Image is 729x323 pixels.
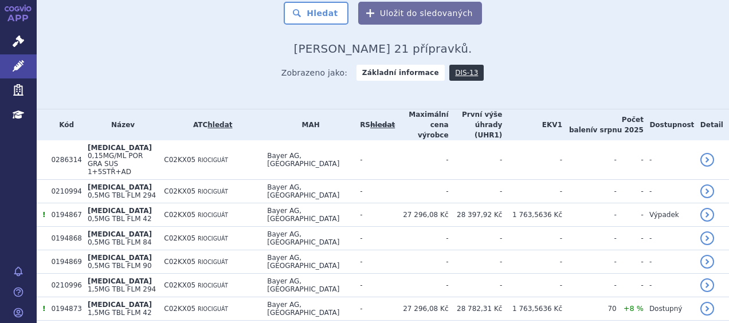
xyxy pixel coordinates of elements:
span: 0,15MG/ML POR GRA SUS 1+5STŘ+AD [88,152,143,176]
td: - [395,140,448,180]
th: MAH [261,109,354,140]
a: detail [700,153,714,167]
td: 1 763,5636 Kč [502,297,562,321]
th: EKV1 [502,109,562,140]
td: Bayer AG, [GEOGRAPHIC_DATA] [261,274,354,297]
a: hledat [207,121,232,129]
span: [MEDICAL_DATA] [88,144,152,152]
td: - [354,140,395,180]
span: [MEDICAL_DATA] [88,183,152,191]
a: DIS-13 [449,65,484,81]
td: - [502,180,562,203]
td: Bayer AG, [GEOGRAPHIC_DATA] [261,140,354,180]
span: C02KX05 [164,305,195,313]
td: Výpadek [644,203,695,227]
td: - [354,227,395,250]
td: Bayer AG, [GEOGRAPHIC_DATA] [261,203,354,227]
span: RIOCIGUÁT [198,306,228,312]
td: - [354,250,395,274]
span: Tento přípravek má více úhrad. [42,211,45,219]
button: Hledat [284,2,348,25]
td: - [354,274,395,297]
span: RIOCIGUÁT [198,212,228,218]
td: - [354,203,395,227]
td: Bayer AG, [GEOGRAPHIC_DATA] [261,180,354,203]
td: Bayer AG, [GEOGRAPHIC_DATA] [261,250,354,274]
th: Název [82,109,158,140]
strong: Základní informace [356,65,445,81]
span: [PERSON_NAME] 21 přípravků. [293,42,472,56]
th: Detail [695,109,729,140]
span: [MEDICAL_DATA] [88,254,152,262]
a: detail [700,278,714,292]
span: Zobrazeno jako: [281,65,348,81]
span: C02KX05 [164,187,195,195]
td: - [449,140,503,180]
th: ATC [158,109,261,140]
td: - [644,140,695,180]
td: - [644,180,695,203]
a: detail [700,208,714,222]
span: 1,5MG TBL FLM 294 [88,285,156,293]
td: - [617,180,644,203]
td: - [562,180,617,203]
td: - [617,140,644,180]
td: Bayer AG, [GEOGRAPHIC_DATA] [261,227,354,250]
span: [MEDICAL_DATA] [88,301,152,309]
a: vyhledávání neobsahuje žádnou platnou referenční skupinu [370,121,395,129]
td: - [354,297,395,321]
td: - [449,180,503,203]
td: 27 296,08 Kč [395,297,448,321]
span: RIOCIGUÁT [198,157,228,163]
td: 0286314 [45,140,81,180]
th: Počet balení [562,109,644,140]
span: 0,5MG TBL FLM 42 [88,215,152,223]
td: - [449,227,503,250]
td: - [354,180,395,203]
td: - [644,274,695,297]
span: Tento přípravek má více úhrad. [42,305,45,313]
td: 0210996 [45,274,81,297]
td: Dostupný [644,297,695,321]
td: - [617,274,644,297]
td: - [449,274,503,297]
th: Maximální cena výrobce [395,109,448,140]
td: - [395,250,448,274]
span: C02KX05 [164,156,195,164]
span: [MEDICAL_DATA] [88,230,152,238]
td: 28 782,31 Kč [449,297,503,321]
th: První výše úhrady (UHR1) [449,109,503,140]
a: detail [700,302,714,316]
th: Dostupnost [644,109,695,140]
del: hledat [370,121,395,129]
a: detail [700,184,714,198]
span: RIOCIGUÁT [198,188,228,195]
td: 0194873 [45,297,81,321]
span: RIOCIGUÁT [198,282,228,289]
td: - [644,250,695,274]
td: 0194869 [45,250,81,274]
td: - [502,140,562,180]
span: 0,5MG TBL FLM 84 [88,238,152,246]
td: 70 [562,297,617,321]
span: v srpnu 2025 [593,126,644,134]
span: [MEDICAL_DATA] [88,277,152,285]
td: 0210994 [45,180,81,203]
span: C02KX05 [164,258,195,266]
td: Bayer AG, [GEOGRAPHIC_DATA] [261,297,354,321]
a: detail [700,255,714,269]
th: Kód [45,109,81,140]
td: - [562,227,617,250]
span: RIOCIGUÁT [198,235,228,242]
td: 0194867 [45,203,81,227]
td: 27 296,08 Kč [395,203,448,227]
td: - [562,203,617,227]
span: 0,5MG TBL FLM 294 [88,191,156,199]
td: 0194868 [45,227,81,250]
td: - [562,250,617,274]
td: - [562,140,617,180]
span: 1,5MG TBL FLM 42 [88,309,152,317]
a: detail [700,231,714,245]
span: C02KX05 [164,281,195,289]
span: +8 % [624,304,644,313]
